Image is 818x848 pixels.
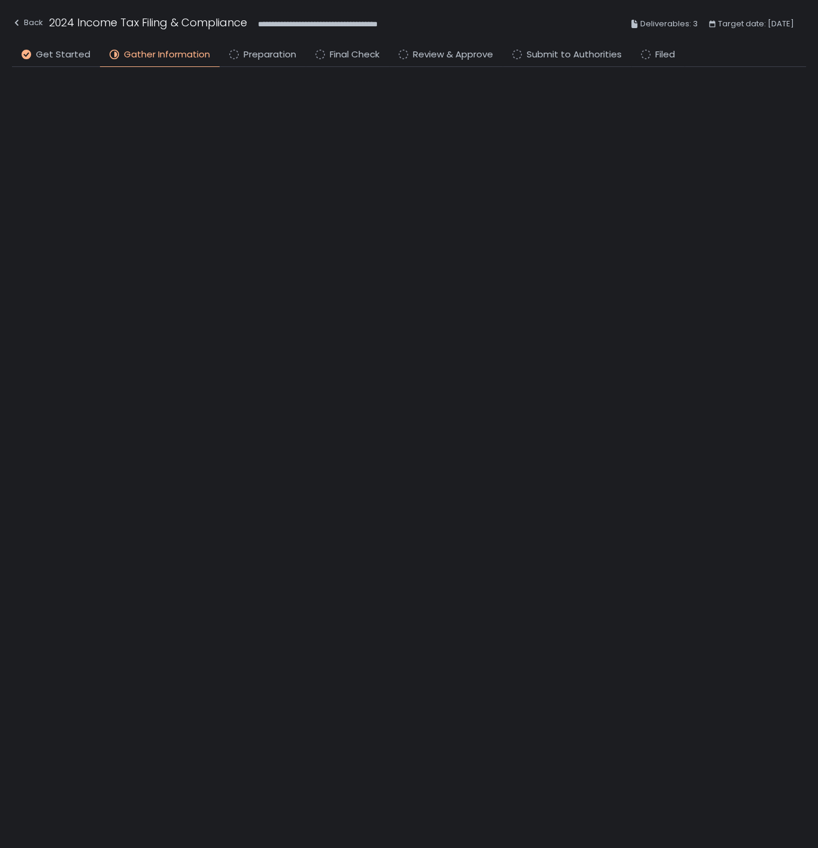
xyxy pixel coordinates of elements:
button: Back [12,14,43,34]
span: Filed [655,48,675,62]
span: Get Started [36,48,90,62]
h1: 2024 Income Tax Filing & Compliance [49,14,247,30]
span: Deliverables: 3 [640,17,698,31]
span: Gather Information [124,48,210,62]
span: Review & Approve [413,48,493,62]
span: Final Check [330,48,379,62]
span: Submit to Authorities [527,48,622,62]
span: Preparation [244,48,296,62]
div: Back [12,16,43,30]
span: Target date: [DATE] [718,17,794,31]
